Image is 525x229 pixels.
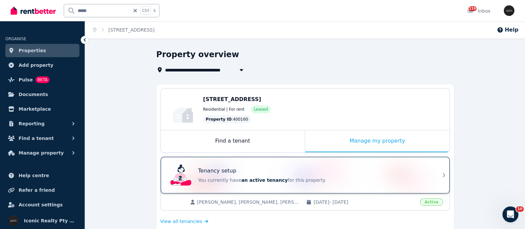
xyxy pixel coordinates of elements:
[5,58,79,72] a: Add property
[19,47,46,55] span: Properties
[19,76,33,84] span: Pulse
[36,76,49,83] span: BETA
[19,134,54,142] span: Find a tenant
[160,218,202,225] span: View all tenancies
[5,183,79,197] a: Refer a friend
[5,88,79,101] a: Documents
[203,96,261,102] span: [STREET_ADDRESS]
[198,177,431,183] p: You currently have for this property
[156,49,239,60] h1: Property overview
[5,44,79,57] a: Properties
[254,107,268,112] span: Leased
[19,186,55,194] span: Refer a friend
[5,146,79,160] button: Manage property
[313,199,416,205] span: [DATE] - [DATE]
[161,157,450,193] a: Tenancy setupTenancy setupYou currently havean active tenancyfor this property
[206,117,232,122] span: Property ID
[19,90,48,98] span: Documents
[469,6,477,11] span: 219
[11,6,56,16] img: RentBetter
[170,165,192,186] img: Tenancy setup
[160,218,209,225] a: View all tenancies
[19,120,44,128] span: Reporting
[19,201,63,209] span: Account settings
[516,206,524,212] span: 10
[5,198,79,211] a: Account settings
[198,167,236,175] p: Tenancy setup
[502,206,518,222] iframe: Intercom live chat
[203,107,245,112] span: Residential | For rent
[467,8,490,14] div: Inbox
[19,61,53,69] span: Add property
[153,8,156,13] span: k
[109,27,155,33] a: [STREET_ADDRESS]
[19,105,51,113] span: Marketplace
[8,215,19,226] img: Iconic Realty Pty Ltd
[497,26,518,34] button: Help
[197,199,300,205] span: [PERSON_NAME], [PERSON_NAME], [PERSON_NAME] [PERSON_NAME] [PERSON_NAME] [PERSON_NAME]
[5,37,26,41] span: ORGANISE
[504,5,514,16] img: Iconic Realty Pty Ltd
[241,177,288,183] span: an active tenancy
[305,130,450,152] div: Manage my property
[5,132,79,145] button: Find a tenant
[203,115,251,123] div: : 400160
[24,217,77,225] span: Iconic Realty Pty Ltd
[140,6,151,15] span: Ctrl
[5,73,79,86] a: PulseBETA
[5,117,79,130] button: Reporting
[19,149,64,157] span: Manage property
[5,102,79,116] a: Marketplace
[161,130,305,152] div: Find a tenant
[19,172,49,179] span: Help centre
[420,198,443,206] span: Active
[85,21,162,39] nav: Breadcrumb
[5,169,79,182] a: Help centre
